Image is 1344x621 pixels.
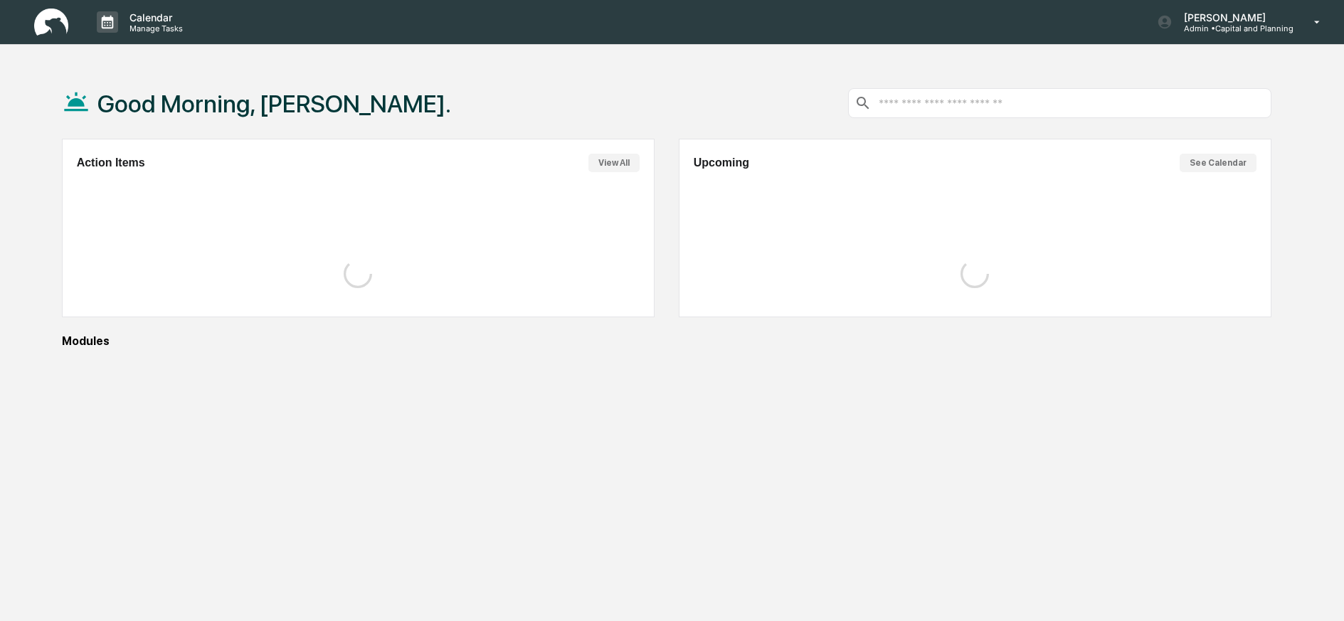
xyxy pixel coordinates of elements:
div: Modules [62,334,1271,348]
h2: Action Items [77,156,145,169]
h2: Upcoming [694,156,749,169]
p: Calendar [118,11,190,23]
button: See Calendar [1180,154,1256,172]
p: Admin • Capital and Planning [1173,23,1293,33]
p: [PERSON_NAME] [1173,11,1293,23]
p: Manage Tasks [118,23,190,33]
button: View All [588,154,640,172]
img: logo [34,9,68,36]
h1: Good Morning, [PERSON_NAME]. [97,90,451,118]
